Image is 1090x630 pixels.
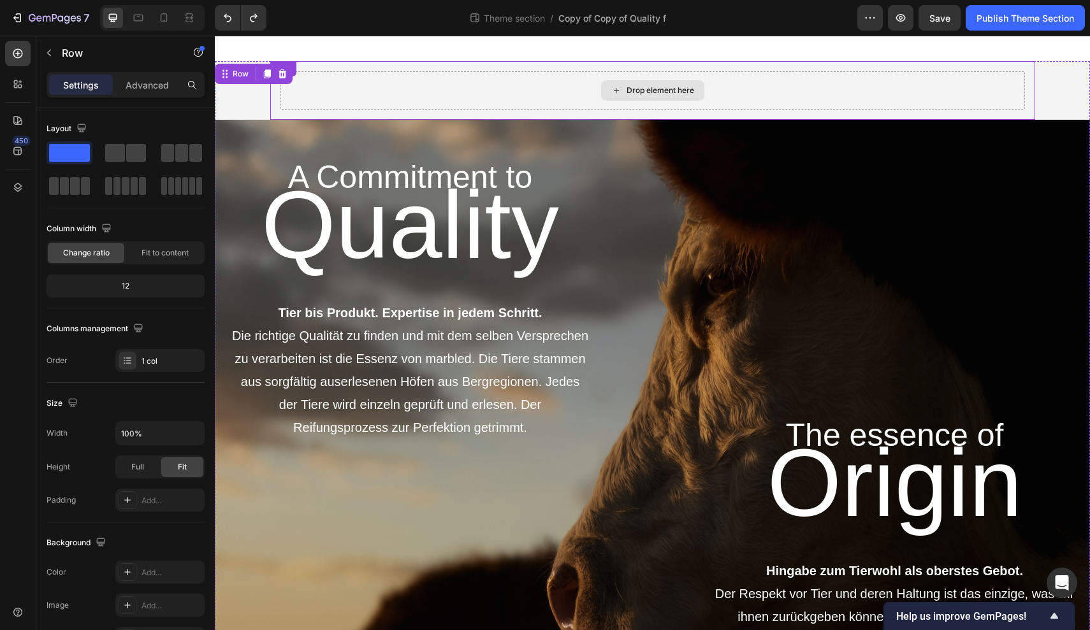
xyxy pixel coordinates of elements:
[929,13,950,24] span: Save
[509,385,851,510] p: Origin
[558,11,666,25] span: Copy of Copy of Quality f
[16,289,375,403] p: Die richtige Qualität zu finden und mit dem selben Versprechen zu verarbeiten ist die Essenz von ...
[47,320,146,338] div: Columns management
[896,608,1062,624] button: Show survey - Help us improve GemPages!
[481,11,548,25] span: Theme section
[142,495,201,506] div: Add...
[966,5,1085,31] button: Publish Theme Section
[25,127,367,252] p: Quality
[142,567,201,578] div: Add...
[1047,568,1077,598] div: Open Intercom Messenger
[47,355,68,366] div: Order
[47,494,76,506] div: Padding
[47,395,80,412] div: Size
[116,422,204,445] input: Auto
[49,277,202,295] div: 12
[12,136,31,146] div: 450
[15,121,377,162] h2: A Commitment to
[47,534,108,552] div: Background
[63,247,110,259] span: Change ratio
[215,36,1090,630] iframe: Design area
[47,461,70,473] div: Height
[178,461,187,473] span: Fit
[47,599,69,611] div: Image
[215,5,266,31] div: Undo/Redo
[47,220,114,238] div: Column width
[977,11,1074,25] div: Publish Theme Section
[919,5,961,31] button: Save
[499,385,861,541] h1: Rich Text Editor. Editing area: main
[47,566,66,578] div: Color
[550,11,553,25] span: /
[142,600,201,612] div: Add...
[126,78,169,92] p: Advanced
[47,120,89,138] div: Layout
[896,610,1047,622] span: Help us improve GemPages!
[551,528,808,542] strong: Hingabe zum Tierwohl als oberstes Gebot.
[63,270,327,284] strong: Tier bis Produkt. Expertise in jedem Schritt.
[47,427,68,439] div: Width
[5,5,95,31] button: 7
[142,355,201,367] div: 1 col
[63,78,99,92] p: Settings
[131,461,144,473] span: Full
[58,27,79,39] div: Row
[84,10,89,25] p: 7
[15,32,36,44] div: Row
[62,45,170,61] p: Row
[412,50,479,60] div: Drop element here
[499,379,861,420] h2: The essence of
[142,247,189,259] span: Fit to content
[15,127,377,283] h1: Rich Text Editor. Editing area: main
